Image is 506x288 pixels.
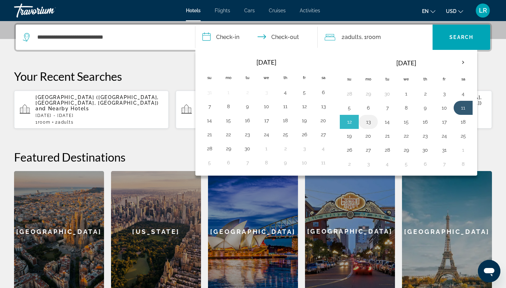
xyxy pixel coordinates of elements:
[318,87,329,97] button: Day 6
[401,131,412,141] button: Day 22
[269,8,286,13] a: Cruises
[344,159,355,169] button: Day 2
[280,87,291,97] button: Day 4
[14,150,492,164] h2: Featured Destinations
[344,145,355,155] button: Day 26
[344,117,355,127] button: Day 12
[366,34,381,40] span: Room
[299,144,310,153] button: Day 3
[344,103,355,113] button: Day 5
[382,145,393,155] button: Day 28
[219,54,314,70] th: [DATE]
[420,131,431,141] button: Day 23
[261,102,272,111] button: Day 10
[204,158,215,168] button: Day 5
[223,116,234,125] button: Day 15
[242,102,253,111] button: Day 9
[458,89,469,99] button: Day 4
[242,116,253,125] button: Day 16
[223,158,234,168] button: Day 6
[420,103,431,113] button: Day 9
[299,116,310,125] button: Day 19
[280,116,291,125] button: Day 18
[363,103,374,113] button: Day 6
[299,102,310,111] button: Day 12
[14,90,169,129] button: [GEOGRAPHIC_DATA] ([GEOGRAPHIC_DATA], [GEOGRAPHIC_DATA], [GEOGRAPHIC_DATA]) and Nearby Hotels[DAT...
[449,34,473,40] span: Search
[363,117,374,127] button: Day 13
[458,117,469,127] button: Day 18
[261,116,272,125] button: Day 17
[16,25,490,50] div: Search widget
[422,8,429,14] span: en
[242,158,253,168] button: Day 7
[242,130,253,139] button: Day 23
[261,144,272,153] button: Day 1
[433,25,490,50] button: Search
[318,116,329,125] button: Day 20
[439,117,450,127] button: Day 17
[344,89,355,99] button: Day 28
[300,8,320,13] span: Activities
[223,87,234,97] button: Day 1
[38,120,51,125] span: Room
[363,145,374,155] button: Day 27
[363,131,374,141] button: Day 20
[458,103,469,113] button: Day 11
[382,89,393,99] button: Day 30
[242,144,253,153] button: Day 30
[55,120,73,125] span: 2
[401,117,412,127] button: Day 15
[382,159,393,169] button: Day 4
[261,130,272,139] button: Day 24
[204,116,215,125] button: Day 14
[420,145,431,155] button: Day 30
[14,1,84,20] a: Travorium
[215,8,230,13] a: Flights
[478,260,500,282] iframe: Botón para iniciar la ventana de mensajería
[204,87,215,97] button: Day 31
[280,102,291,111] button: Day 11
[223,144,234,153] button: Day 29
[458,145,469,155] button: Day 1
[458,159,469,169] button: Day 8
[58,120,73,125] span: Adults
[299,87,310,97] button: Day 5
[223,130,234,139] button: Day 22
[342,32,362,42] span: 2
[454,54,473,71] button: Next month
[204,102,215,111] button: Day 7
[446,8,456,14] span: USD
[359,54,454,71] th: [DATE]
[223,102,234,111] button: Day 8
[479,7,487,14] span: LR
[382,131,393,141] button: Day 21
[280,158,291,168] button: Day 9
[261,158,272,168] button: Day 8
[186,8,201,13] a: Hotels
[318,102,329,111] button: Day 13
[439,131,450,141] button: Day 24
[345,34,362,40] span: Adults
[422,6,435,16] button: Change language
[363,159,374,169] button: Day 3
[14,69,492,83] p: Your Recent Searches
[382,103,393,113] button: Day 7
[242,87,253,97] button: Day 2
[420,117,431,127] button: Day 16
[195,25,318,50] button: Check in and out dates
[318,144,329,153] button: Day 4
[318,158,329,168] button: Day 11
[439,103,450,113] button: Day 10
[244,8,255,13] span: Cars
[344,131,355,141] button: Day 19
[420,159,431,169] button: Day 6
[363,89,374,99] button: Day 29
[176,90,330,129] button: Embassy Suites by [GEOGRAPHIC_DATA] ([GEOGRAPHIC_DATA], [GEOGRAPHIC_DATA], [GEOGRAPHIC_DATA]) and...
[458,131,469,141] button: Day 25
[401,159,412,169] button: Day 5
[401,145,412,155] button: Day 29
[401,89,412,99] button: Day 1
